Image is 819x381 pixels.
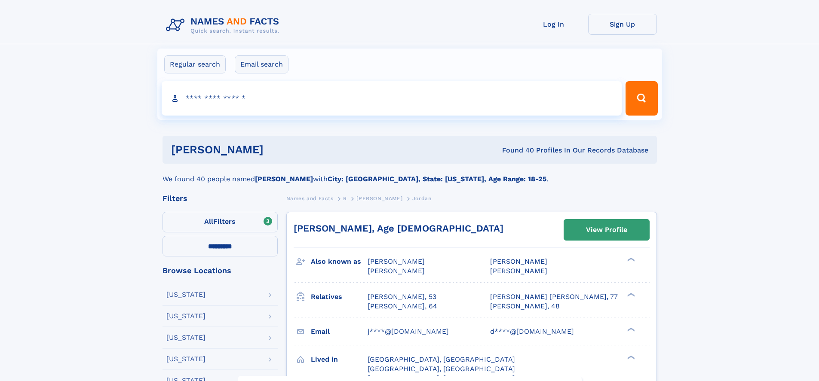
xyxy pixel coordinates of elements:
[286,193,334,204] a: Names and Facts
[625,354,635,360] div: ❯
[383,146,648,155] div: Found 40 Profiles In Our Records Database
[163,14,286,37] img: Logo Names and Facts
[490,267,547,275] span: [PERSON_NAME]
[166,356,206,363] div: [US_STATE]
[368,365,515,373] span: [GEOGRAPHIC_DATA], [GEOGRAPHIC_DATA]
[294,223,503,234] a: [PERSON_NAME], Age [DEMOGRAPHIC_DATA]
[588,14,657,35] a: Sign Up
[163,267,278,274] div: Browse Locations
[368,267,425,275] span: [PERSON_NAME]
[311,352,368,367] h3: Lived in
[171,144,383,155] h1: [PERSON_NAME]
[368,257,425,265] span: [PERSON_NAME]
[204,217,213,226] span: All
[626,81,657,116] button: Search Button
[368,355,515,363] span: [GEOGRAPHIC_DATA], [GEOGRAPHIC_DATA]
[328,175,546,183] b: City: [GEOGRAPHIC_DATA], State: [US_STATE], Age Range: 18-25
[164,55,226,73] label: Regular search
[368,302,437,311] a: [PERSON_NAME], 64
[311,290,368,304] h3: Relatives
[311,324,368,339] h3: Email
[625,326,635,332] div: ❯
[490,292,618,302] a: [PERSON_NAME] [PERSON_NAME], 77
[564,219,649,240] a: View Profile
[490,302,560,311] a: [PERSON_NAME], 48
[255,175,313,183] b: [PERSON_NAME]
[356,193,402,204] a: [PERSON_NAME]
[625,292,635,297] div: ❯
[368,292,436,302] a: [PERSON_NAME], 53
[625,257,635,262] div: ❯
[163,195,278,202] div: Filters
[343,195,347,201] span: R
[586,220,627,240] div: View Profile
[311,254,368,269] h3: Also known as
[166,334,206,341] div: [US_STATE]
[235,55,288,73] label: Email search
[166,313,206,320] div: [US_STATE]
[343,193,347,204] a: R
[356,195,402,201] span: [PERSON_NAME]
[519,14,588,35] a: Log In
[490,257,547,265] span: [PERSON_NAME]
[162,81,622,116] input: search input
[166,291,206,298] div: [US_STATE]
[163,212,278,232] label: Filters
[163,164,657,184] div: We found 40 people named with .
[412,195,432,201] span: Jordan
